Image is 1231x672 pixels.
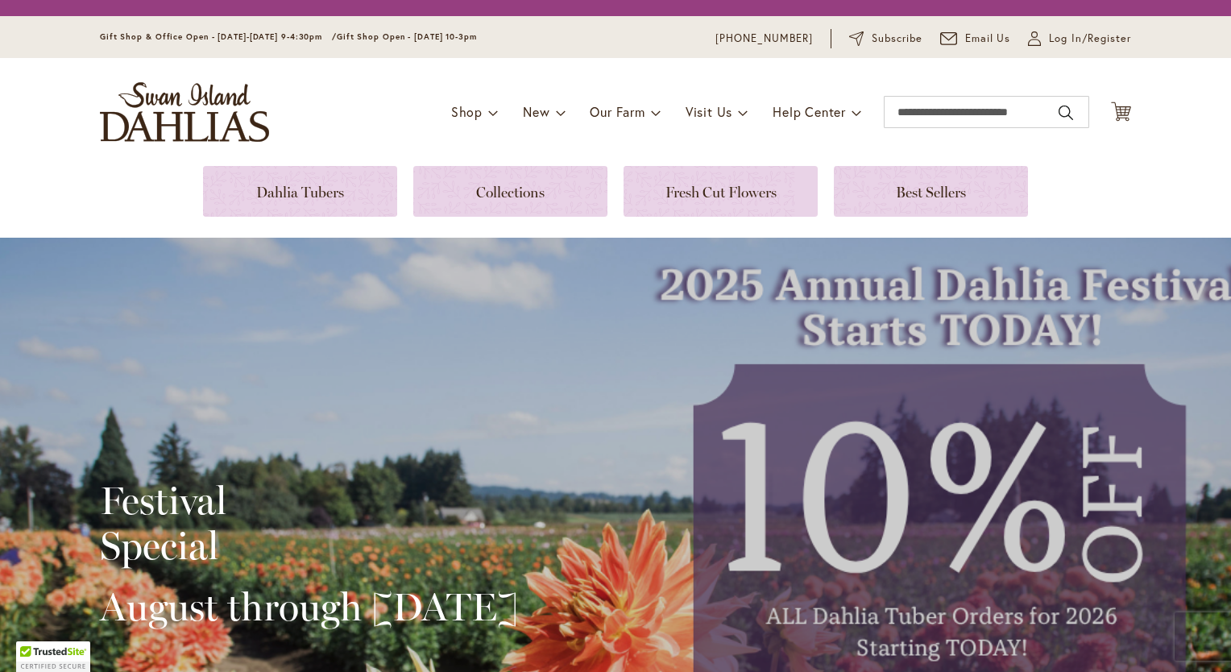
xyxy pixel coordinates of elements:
span: Help Center [773,103,846,120]
span: Subscribe [872,31,922,47]
a: Log In/Register [1028,31,1131,47]
span: Our Farm [590,103,645,120]
span: Email Us [965,31,1011,47]
a: store logo [100,82,269,142]
div: TrustedSite Certified [16,641,90,672]
h2: Festival Special [100,478,518,568]
span: Gift Shop & Office Open - [DATE]-[DATE] 9-4:30pm / [100,31,337,42]
a: Email Us [940,31,1011,47]
h2: August through [DATE] [100,584,518,629]
button: Search [1059,100,1073,126]
span: Visit Us [686,103,732,120]
span: Log In/Register [1049,31,1131,47]
a: [PHONE_NUMBER] [715,31,813,47]
a: Subscribe [849,31,922,47]
span: Gift Shop Open - [DATE] 10-3pm [337,31,477,42]
span: New [523,103,549,120]
span: Shop [451,103,483,120]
